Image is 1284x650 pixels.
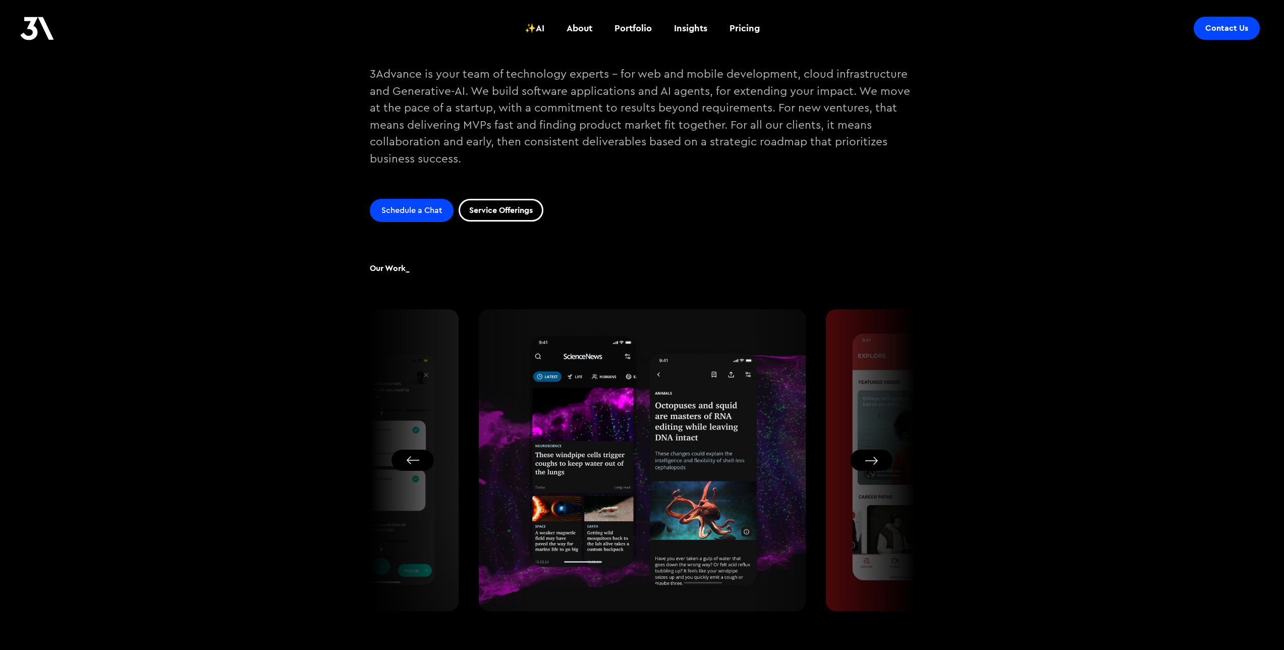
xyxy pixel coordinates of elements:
div: Insights [674,22,707,35]
div: Contact Us [1205,23,1248,33]
h2: Our Work_ [370,262,410,274]
a: ✨AI [519,10,550,47]
a: Schedule a Chat [370,199,454,222]
a: Portfolio [608,10,658,47]
a: Service Offerings [459,199,543,222]
a: About [561,10,598,47]
div: Pricing [730,22,760,35]
p: 3Advance is your team of technology experts - for web and mobile development, cloud infrastructur... [370,62,915,189]
div: ✨AI [525,22,544,35]
a: Insights [668,10,713,47]
div: About [567,22,592,35]
a: Pricing [723,10,766,47]
a: Contact Us [1194,17,1260,40]
button: Go to last slide [392,450,434,471]
h3: It's not just an app. It's your business.💸 [370,28,915,57]
div: Portfolio [615,22,652,35]
button: Next slide [850,450,892,471]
